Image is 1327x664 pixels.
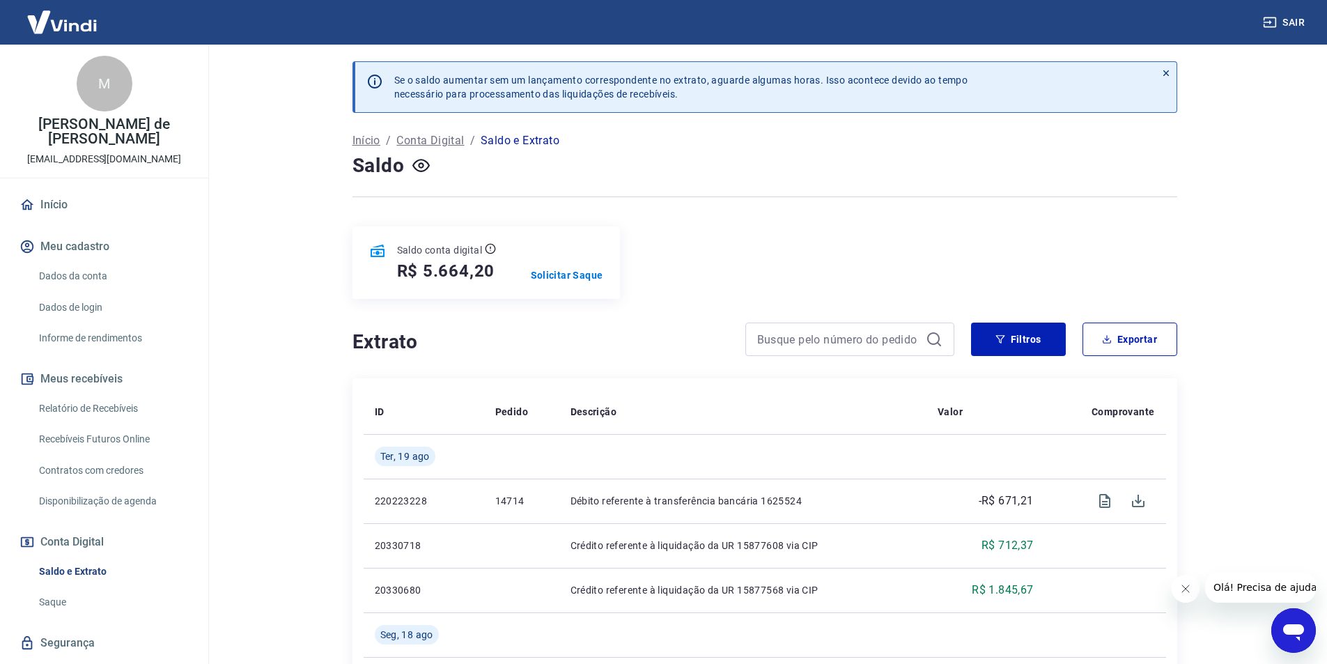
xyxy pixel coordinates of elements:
p: / [386,132,391,149]
p: Comprovante [1092,405,1154,419]
a: Saque [33,588,192,617]
span: Download [1122,484,1155,518]
img: Vindi [17,1,107,43]
div: M [77,56,132,111]
a: Informe de rendimentos [33,324,192,353]
p: [EMAIL_ADDRESS][DOMAIN_NAME] [27,152,181,167]
span: Olá! Precisa de ajuda? [8,10,117,21]
p: Pedido [495,405,528,419]
p: Se o saldo aumentar sem um lançamento correspondente no extrato, aguarde algumas horas. Isso acon... [394,73,968,101]
button: Meus recebíveis [17,364,192,394]
button: Filtros [971,323,1066,356]
button: Conta Digital [17,527,192,557]
span: Visualizar [1088,484,1122,518]
p: [PERSON_NAME] de [PERSON_NAME] [11,117,197,146]
p: Débito referente à transferência bancária 1625524 [571,494,915,508]
a: Conta Digital [396,132,464,149]
span: Seg, 18 ago [380,628,433,642]
p: ID [375,405,385,419]
p: R$ 712,37 [981,537,1034,554]
a: Saldo e Extrato [33,557,192,586]
a: Início [352,132,380,149]
p: Descrição [571,405,617,419]
p: Valor [938,405,963,419]
a: Contratos com credores [33,456,192,485]
span: Ter, 19 ago [380,449,430,463]
p: R$ 1.845,67 [972,582,1033,599]
a: Relatório de Recebíveis [33,394,192,423]
h4: Saldo [352,152,405,180]
p: -R$ 671,21 [979,493,1034,509]
button: Exportar [1082,323,1177,356]
p: Crédito referente à liquidação da UR 15877568 via CIP [571,583,915,597]
p: 14714 [495,494,548,508]
p: Crédito referente à liquidação da UR 15877608 via CIP [571,539,915,553]
a: Segurança [17,628,192,658]
a: Solicitar Saque [531,268,603,282]
a: Recebíveis Futuros Online [33,425,192,454]
h5: R$ 5.664,20 [397,260,495,282]
input: Busque pelo número do pedido [757,329,920,350]
p: 20330718 [375,539,473,553]
a: Início [17,190,192,220]
p: Saldo conta digital [397,243,483,257]
p: Saldo e Extrato [481,132,559,149]
p: 220223228 [375,494,473,508]
a: Dados de login [33,293,192,322]
iframe: Mensagem da empresa [1205,572,1316,603]
p: / [470,132,475,149]
button: Meu cadastro [17,231,192,262]
a: Disponibilização de agenda [33,487,192,516]
p: 20330680 [375,583,473,597]
button: Sair [1260,10,1310,36]
a: Dados da conta [33,262,192,291]
h4: Extrato [352,328,729,356]
iframe: Fechar mensagem [1172,575,1200,603]
iframe: Botão para abrir a janela de mensagens [1271,608,1316,653]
